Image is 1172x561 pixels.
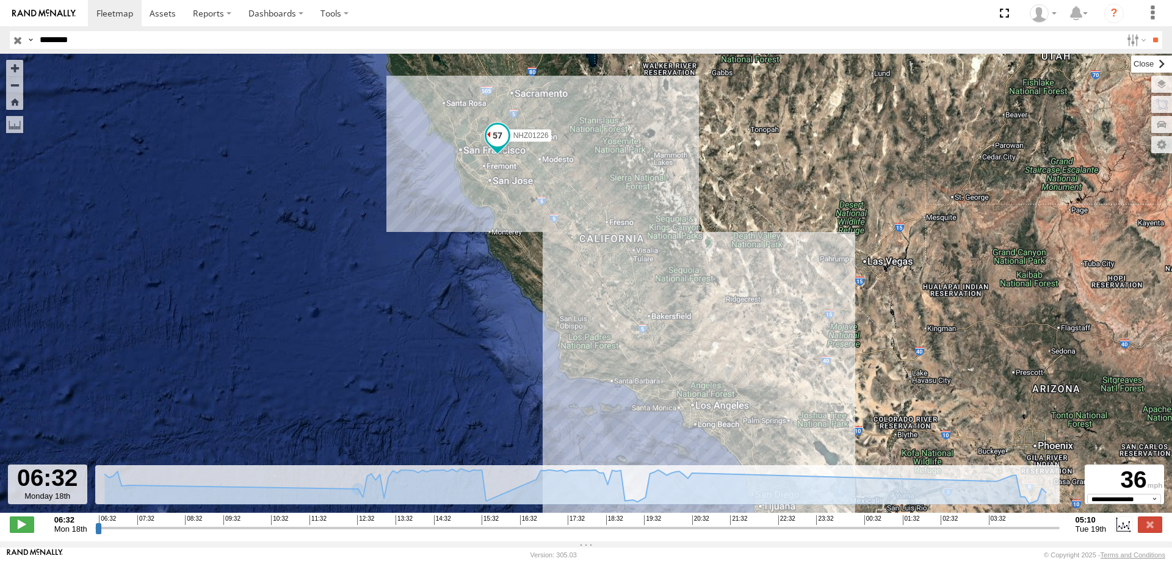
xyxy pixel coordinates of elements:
label: Close [1138,516,1162,532]
span: 20:32 [692,515,709,525]
label: Measure [6,116,23,133]
span: 14:32 [434,515,451,525]
label: Search Query [26,31,35,49]
span: 19:32 [644,515,661,525]
span: 07:32 [137,515,154,525]
span: 01:32 [903,515,920,525]
span: 16:32 [520,515,537,525]
label: Search Filter Options [1122,31,1148,49]
span: 03:32 [989,515,1006,525]
img: rand-logo.svg [12,9,76,18]
span: 10:32 [271,515,288,525]
span: 00:32 [864,515,881,525]
span: Tue 19th Aug 2025 [1076,524,1107,534]
span: 11:32 [309,515,327,525]
a: Visit our Website [7,549,63,561]
label: Map Settings [1151,136,1172,153]
div: © Copyright 2025 - [1044,551,1165,559]
span: 17:32 [568,515,585,525]
strong: 06:32 [54,515,87,524]
div: Version: 305.03 [530,551,577,559]
span: 18:32 [606,515,623,525]
button: Zoom Home [6,93,23,110]
label: Play/Stop [10,516,34,532]
span: 12:32 [357,515,374,525]
span: 08:32 [185,515,202,525]
button: Zoom out [6,76,23,93]
span: 02:32 [941,515,958,525]
span: 23:32 [816,515,833,525]
span: 13:32 [396,515,413,525]
span: 22:32 [778,515,795,525]
span: 09:32 [223,515,241,525]
div: 36 [1087,466,1162,494]
span: 21:32 [730,515,747,525]
i: ? [1104,4,1124,23]
a: Terms and Conditions [1101,551,1165,559]
span: NHZ01226 [513,131,549,139]
span: 06:32 [99,515,116,525]
span: Mon 18th Aug 2025 [54,524,87,534]
button: Zoom in [6,60,23,76]
strong: 05:10 [1076,515,1107,524]
span: 15:32 [482,515,499,525]
div: Zulema McIntosch [1025,4,1061,23]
